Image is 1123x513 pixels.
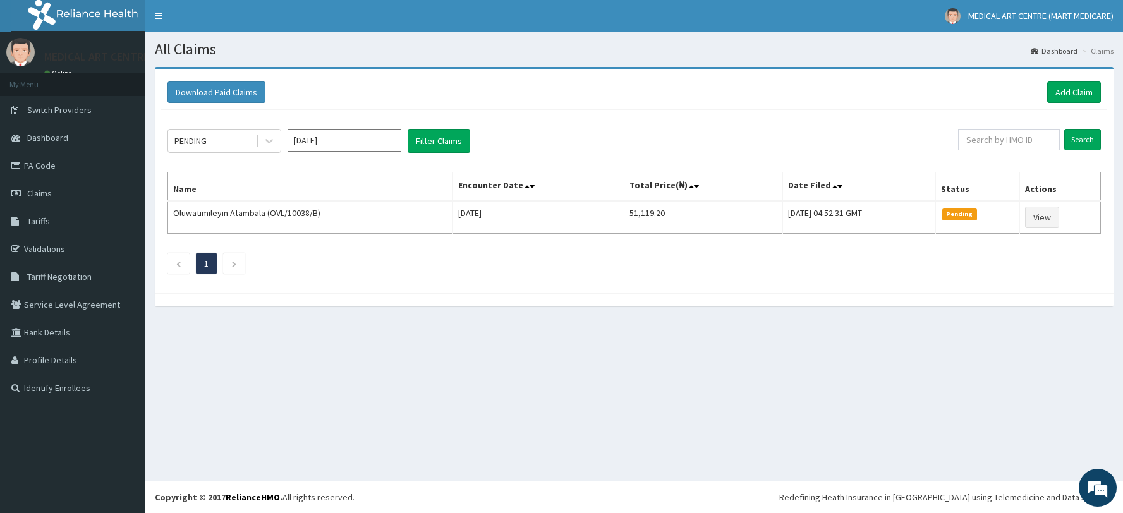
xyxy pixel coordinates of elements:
th: Actions [1019,172,1100,202]
span: Tariff Negotiation [27,271,92,282]
h1: All Claims [155,41,1114,57]
td: [DATE] [453,201,624,234]
input: Search by HMO ID [958,129,1060,150]
a: RelianceHMO [226,492,280,503]
a: Online [44,69,75,78]
li: Claims [1079,45,1114,56]
th: Encounter Date [453,172,624,202]
footer: All rights reserved. [145,481,1123,513]
td: [DATE] 04:52:31 GMT [783,201,936,234]
th: Date Filed [783,172,936,202]
td: Oluwatimileyin Atambala (OVL/10038/B) [168,201,453,234]
input: Select Month and Year [288,129,401,152]
span: MEDICAL ART CENTRE (MART MEDICARE) [968,10,1114,21]
td: 51,119.20 [624,201,783,234]
strong: Copyright © 2017 . [155,492,282,503]
p: MEDICAL ART CENTRE (MART MEDICARE) [44,51,238,63]
th: Name [168,172,453,202]
span: Dashboard [27,132,68,143]
input: Search [1064,129,1101,150]
button: Filter Claims [408,129,470,153]
th: Status [935,172,1019,202]
th: Total Price(₦) [624,172,783,202]
img: User Image [6,38,35,66]
a: Dashboard [1031,45,1077,56]
span: Tariffs [27,215,50,227]
a: View [1025,207,1059,228]
a: Add Claim [1047,81,1101,103]
a: Page 1 is your current page [204,258,209,269]
a: Previous page [176,258,181,269]
span: Pending [942,208,977,220]
div: PENDING [174,135,207,147]
span: Claims [27,188,52,199]
a: Next page [231,258,237,269]
div: Redefining Heath Insurance in [GEOGRAPHIC_DATA] using Telemedicine and Data Science! [779,491,1114,504]
button: Download Paid Claims [167,81,265,103]
span: Switch Providers [27,104,92,116]
img: User Image [945,8,961,24]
